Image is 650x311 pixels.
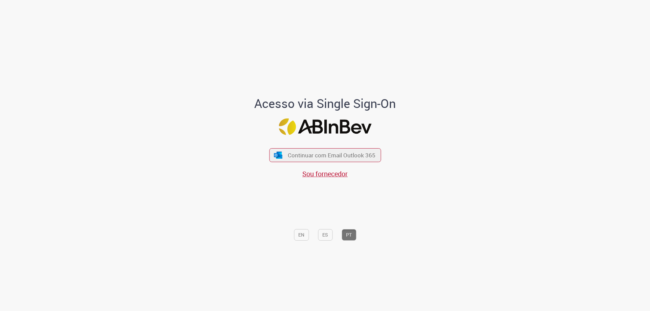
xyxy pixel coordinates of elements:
button: EN [294,229,309,241]
a: Sou fornecedor [302,169,348,178]
img: Logo ABInBev [279,118,371,135]
button: PT [342,229,356,241]
button: ES [318,229,332,241]
img: ícone Azure/Microsoft 360 [274,152,283,159]
button: ícone Azure/Microsoft 360 Continuar com Email Outlook 365 [269,148,381,162]
h1: Acesso via Single Sign-On [231,97,419,110]
span: Continuar com Email Outlook 365 [288,151,375,159]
